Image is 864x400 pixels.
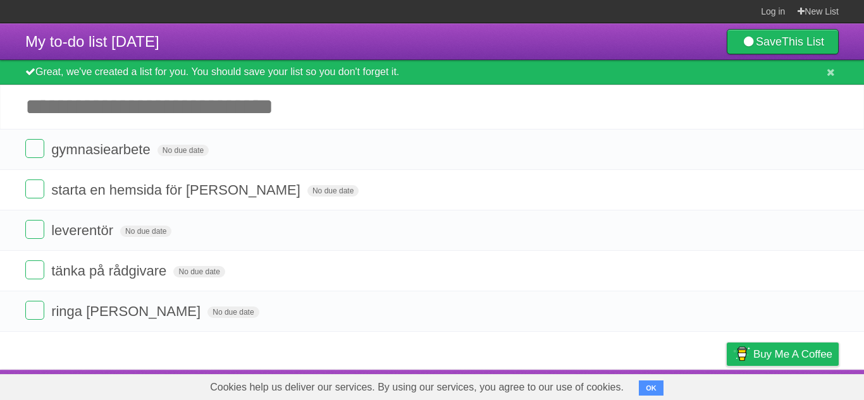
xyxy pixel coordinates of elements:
span: tänka på rådgivare [51,263,170,279]
span: leverentör [51,222,116,238]
span: No due date [307,185,359,197]
label: Done [25,301,44,320]
span: No due date [173,266,225,277]
span: Cookies help us deliver our services. By using our services, you agree to our use of cookies. [197,375,636,400]
span: No due date [157,145,209,156]
a: Privacy [710,373,743,397]
label: Done [25,179,44,198]
label: Done [25,260,44,279]
b: This List [782,35,824,48]
span: No due date [207,306,259,318]
label: Done [25,139,44,158]
a: Buy me a coffee [727,342,839,366]
span: gymnasiearbete [51,142,154,157]
span: No due date [120,226,171,237]
span: starta en hemsida för [PERSON_NAME] [51,182,304,198]
a: About [559,373,585,397]
a: Terms [667,373,695,397]
a: Developers [600,373,651,397]
button: OK [639,380,663,396]
span: Buy me a coffee [753,343,832,365]
img: Buy me a coffee [733,343,750,365]
a: Suggest a feature [759,373,839,397]
span: ringa [PERSON_NAME] [51,303,204,319]
span: My to-do list [DATE] [25,33,159,50]
label: Done [25,220,44,239]
a: SaveThis List [727,29,839,54]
